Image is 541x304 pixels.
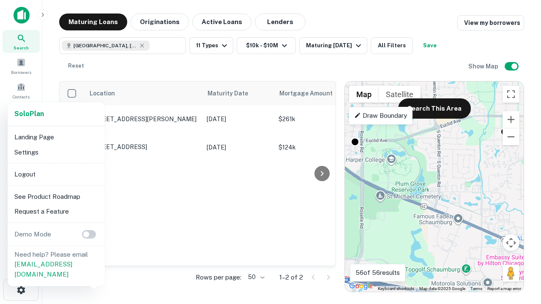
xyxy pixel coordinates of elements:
[11,189,101,204] li: See Product Roadmap
[14,261,72,278] a: [EMAIL_ADDRESS][DOMAIN_NAME]
[11,130,101,145] li: Landing Page
[14,250,98,280] p: Need help? Please email
[11,145,101,160] li: Settings
[11,229,55,239] p: Demo Mode
[14,109,44,119] a: SoloPlan
[14,110,44,118] strong: Solo Plan
[11,167,101,182] li: Logout
[499,236,541,277] iframe: Chat Widget
[11,204,101,219] li: Request a Feature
